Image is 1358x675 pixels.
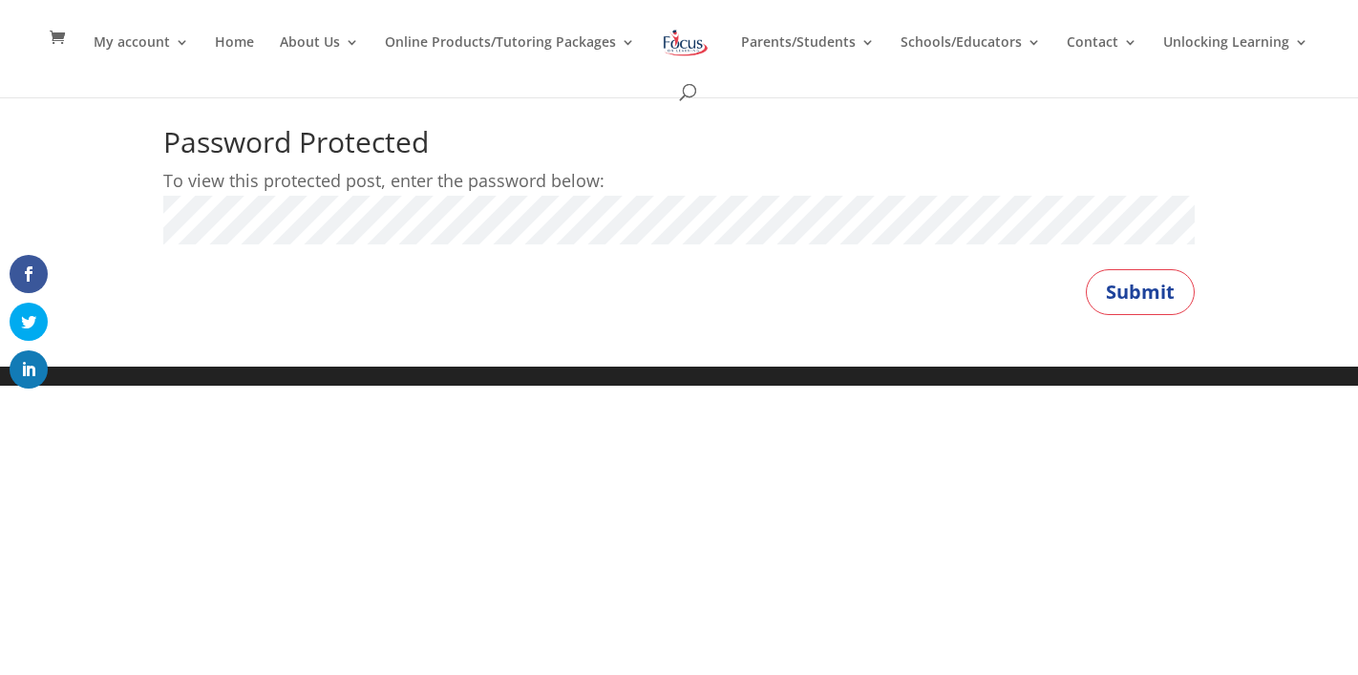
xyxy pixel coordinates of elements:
a: Parents/Students [741,35,875,80]
button: Submit [1086,269,1195,315]
h1: Password Protected [163,128,1195,166]
a: Schools/Educators [901,35,1041,80]
p: To view this protected post, enter the password below: [163,166,1195,196]
a: About Us [280,35,359,80]
a: Home [215,35,254,80]
a: Online Products/Tutoring Packages [385,35,635,80]
a: Contact [1067,35,1137,80]
a: Unlocking Learning [1163,35,1308,80]
a: My account [94,35,189,80]
img: Focus on Learning [661,26,711,60]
